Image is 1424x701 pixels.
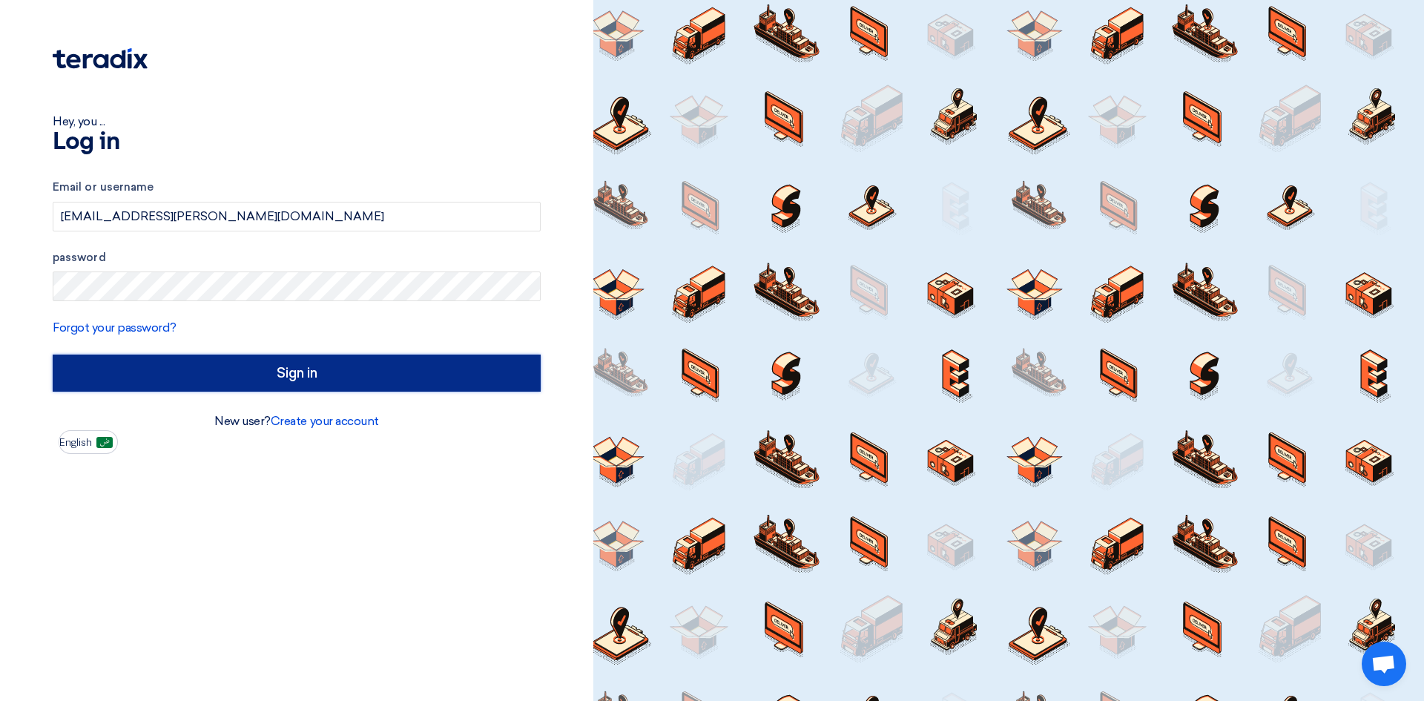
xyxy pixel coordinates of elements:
[1362,642,1406,686] div: Open chat
[53,355,541,392] input: Sign in
[59,436,92,449] font: English
[53,251,106,264] font: password
[271,414,379,428] a: Create your account
[53,202,541,231] input: Enter your business email or username
[53,131,119,154] font: Log in
[53,320,177,335] a: Forgot your password?
[53,48,148,69] img: Teradix logo
[214,414,271,428] font: New user?
[53,114,105,128] font: Hey, you ...
[96,437,113,448] img: ar-AR.png
[59,430,118,454] button: English
[53,180,154,194] font: Email or username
